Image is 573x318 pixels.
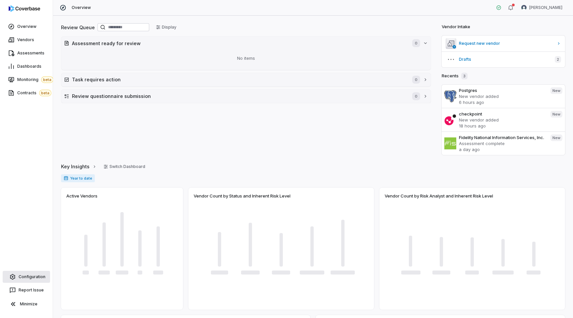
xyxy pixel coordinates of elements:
[529,5,562,10] span: [PERSON_NAME]
[3,284,50,296] button: Report Issue
[61,73,431,86] button: Task requires action0
[442,36,565,51] a: Request new vendor
[1,34,51,46] a: Vendors
[442,24,470,30] h2: Vendor Intake
[64,176,68,181] svg: Date range for report
[459,41,554,46] span: Request new vendor
[61,90,431,103] button: Review questionnaire submission0
[41,76,53,83] span: beta
[59,160,99,174] button: Key Insights
[61,24,95,31] h2: Review Queue
[72,93,406,100] h2: Review questionnaire submission
[550,134,562,141] span: New
[412,76,420,84] span: 0
[19,287,44,293] span: Report Issue
[459,140,545,146] p: Assessment complete
[555,56,561,63] span: 2
[442,73,468,79] h2: Recents
[17,76,53,83] span: Monitoring
[521,5,527,10] img: Lili Jiang avatar
[61,174,95,182] span: Year to date
[61,37,431,50] button: Assessment ready for review0
[39,90,51,96] span: beta
[1,60,51,72] a: Dashboards
[550,87,562,94] span: New
[459,117,545,123] p: New vendor added
[72,40,406,47] h2: Assessment ready for review
[61,163,90,170] span: Key Insights
[442,51,565,67] button: Drafts2
[442,131,565,155] a: Fidelity National Information Services, Inc.Assessment completea day agoNew
[72,5,91,10] span: Overview
[1,21,51,33] a: Overview
[3,297,50,311] button: Minimize
[72,76,406,83] h2: Task requires action
[459,57,549,62] span: Drafts
[442,108,565,131] a: checkpointNew vendor added18 hours agoNew
[412,39,420,47] span: 0
[20,301,37,307] span: Minimize
[9,5,40,12] img: logo-D7KZi-bG.svg
[459,87,545,93] h3: Postgres
[461,73,468,79] span: 3
[517,3,566,13] button: Lili Jiang avatar[PERSON_NAME]
[99,162,149,172] button: Switch Dashboard
[17,50,44,56] span: Assessments
[1,87,51,99] a: Contractsbeta
[17,90,51,96] span: Contracts
[17,24,36,29] span: Overview
[459,123,545,129] p: 18 hours ago
[459,111,545,117] h3: checkpoint
[152,22,180,32] button: Display
[412,92,420,100] span: 0
[3,271,50,283] a: Configuration
[1,47,51,59] a: Assessments
[66,193,97,199] span: Active Vendors
[19,274,45,279] span: Configuration
[1,74,51,86] a: Monitoringbeta
[17,64,41,69] span: Dashboards
[459,93,545,99] p: New vendor added
[385,193,493,199] span: Vendor Count by Risk Analyst and Inherent Risk Level
[459,134,545,140] h3: Fidelity National Information Services, Inc.
[459,146,545,152] p: a day ago
[550,111,562,118] span: New
[442,85,565,108] a: PostgresNew vendor added6 hours agoNew
[194,193,290,199] span: Vendor Count by Status and Inherent Risk Level
[64,50,428,67] div: No items
[459,99,545,105] p: 6 hours ago
[17,37,34,42] span: Vendors
[61,160,97,174] a: Key Insights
